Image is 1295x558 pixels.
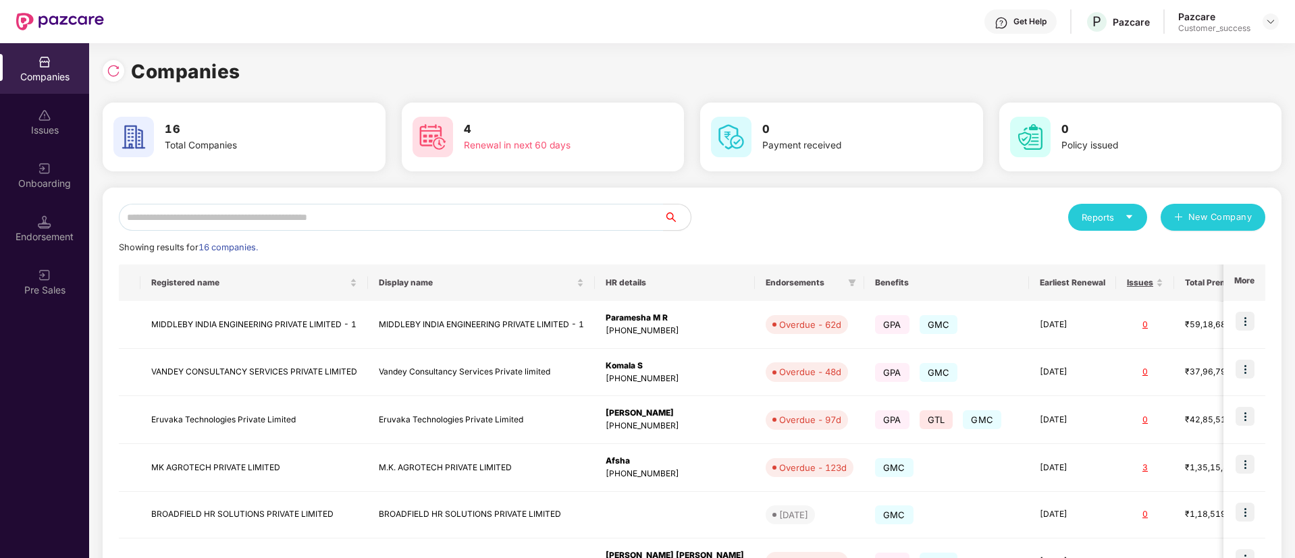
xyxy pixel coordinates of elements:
[1029,492,1116,538] td: [DATE]
[864,264,1029,301] th: Benefits
[131,57,240,86] h1: Companies
[1174,264,1263,301] th: Total Premium
[1174,213,1183,223] span: plus
[920,363,958,382] span: GMC
[779,413,841,426] div: Overdue - 97d
[762,121,932,138] h3: 0
[606,312,744,325] div: Paramesha M R
[1029,444,1116,492] td: [DATE]
[1010,117,1051,157] img: svg+xml;base64,PHN2ZyB4bWxucz0iaHR0cDovL3d3dy53My5vcmcvMjAwMC9zdmciIHdpZHRoPSI2MCIgaGVpZ2h0PSI2MC...
[38,162,51,175] img: svg+xml;base64,PHN2ZyB3aWR0aD0iMjAiIGhlaWdodD0iMjAiIHZpZXdCb3g9IjAgMCAyMCAyMCIgZmlsbD0ibm9uZSIgeG...
[606,455,744,468] div: Afsha
[413,117,453,157] img: svg+xml;base64,PHN2ZyB4bWxucz0iaHR0cDovL3d3dy53My5vcmcvMjAwMC9zdmciIHdpZHRoPSI2MCIgaGVpZ2h0PSI2MC...
[1013,16,1047,27] div: Get Help
[845,275,859,291] span: filter
[113,117,154,157] img: svg+xml;base64,PHN2ZyB4bWxucz0iaHR0cDovL3d3dy53My5vcmcvMjAwMC9zdmciIHdpZHRoPSI2MCIgaGVpZ2h0PSI2MC...
[1161,204,1265,231] button: plusNew Company
[1092,13,1101,30] span: P
[1029,264,1116,301] th: Earliest Renewal
[379,277,574,288] span: Display name
[16,13,104,30] img: New Pazcare Logo
[38,269,51,282] img: svg+xml;base64,PHN2ZyB3aWR0aD0iMjAiIGhlaWdodD0iMjAiIHZpZXdCb3g9IjAgMCAyMCAyMCIgZmlsbD0ibm9uZSIgeG...
[875,363,909,382] span: GPA
[595,264,755,301] th: HR details
[779,365,841,379] div: Overdue - 48d
[368,349,595,397] td: Vandey Consultancy Services Private limited
[140,396,368,444] td: Eruvaka Technologies Private Limited
[368,301,595,349] td: MIDDLEBY INDIA ENGINEERING PRIVATE LIMITED - 1
[368,492,595,538] td: BROADFIELD HR SOLUTIONS PRIVATE LIMITED
[1223,264,1265,301] th: More
[1185,366,1252,379] div: ₹37,96,798.68
[140,264,368,301] th: Registered name
[140,349,368,397] td: VANDEY CONSULTANCY SERVICES PRIVATE LIMITED
[1185,414,1252,426] div: ₹42,85,519.76
[1113,16,1150,28] div: Pazcare
[464,138,634,153] div: Renewal in next 60 days
[1127,318,1163,331] div: 0
[663,204,691,231] button: search
[1029,301,1116,349] td: [DATE]
[711,117,751,157] img: svg+xml;base64,PHN2ZyB4bWxucz0iaHR0cDovL3d3dy53My5vcmcvMjAwMC9zdmciIHdpZHRoPSI2MCIgaGVpZ2h0PSI2MC...
[779,318,841,331] div: Overdue - 62d
[199,242,258,252] span: 16 companies.
[1236,312,1254,331] img: icon
[875,458,914,477] span: GMC
[151,277,347,288] span: Registered name
[963,410,1001,429] span: GMC
[606,360,744,372] div: Komala S
[38,109,51,122] img: svg+xml;base64,PHN2ZyBpZD0iSXNzdWVzX2Rpc2FibGVkIiB4bWxucz0iaHR0cDovL3d3dy53My5vcmcvMjAwMC9zdmciIH...
[368,396,595,444] td: Eruvaka Technologies Private Limited
[38,55,51,69] img: svg+xml;base64,PHN2ZyBpZD0iQ29tcGFuaWVzIiB4bWxucz0iaHR0cDovL3d3dy53My5vcmcvMjAwMC9zdmciIHdpZHRoPS...
[1127,508,1163,521] div: 0
[848,279,856,287] span: filter
[107,64,120,78] img: svg+xml;base64,PHN2ZyBpZD0iUmVsb2FkLTMyeDMyIiB4bWxucz0iaHR0cDovL3d3dy53My5vcmcvMjAwMC9zdmciIHdpZH...
[766,277,843,288] span: Endorsements
[368,444,595,492] td: M.K. AGROTECH PRIVATE LIMITED
[1265,16,1276,27] img: svg+xml;base64,PHN2ZyBpZD0iRHJvcGRvd24tMzJ4MzIiIHhtbG5zPSJodHRwOi8vd3d3LnczLm9yZy8yMDAwL3N2ZyIgd2...
[779,508,808,522] div: [DATE]
[663,212,691,223] span: search
[119,242,258,252] span: Showing results for
[1185,277,1242,288] span: Total Premium
[38,215,51,229] img: svg+xml;base64,PHN2ZyB3aWR0aD0iMTQuNSIgaGVpZ2h0PSIxNC41IiB2aWV3Qm94PSIwIDAgMTYgMTYiIGZpbGw9Im5vbm...
[1185,508,1252,521] div: ₹1,18,519.2
[1127,366,1163,379] div: 0
[920,410,953,429] span: GTL
[1061,121,1232,138] h3: 0
[464,121,634,138] h3: 4
[875,410,909,429] span: GPA
[1236,455,1254,474] img: icon
[606,372,744,385] div: [PHONE_NUMBER]
[1236,503,1254,522] img: icon
[779,461,847,474] div: Overdue - 123d
[875,315,909,334] span: GPA
[762,138,932,153] div: Payment received
[606,468,744,480] div: [PHONE_NUMBER]
[140,301,368,349] td: MIDDLEBY INDIA ENGINEERING PRIVATE LIMITED - 1
[1127,462,1163,474] div: 3
[1178,23,1250,34] div: Customer_success
[165,121,335,138] h3: 16
[920,315,958,334] span: GMC
[1127,277,1153,288] span: Issues
[606,325,744,337] div: [PHONE_NUMBER]
[606,420,744,433] div: [PHONE_NUMBER]
[1127,414,1163,426] div: 0
[1125,213,1134,221] span: caret-down
[140,444,368,492] td: MK AGROTECH PRIVATE LIMITED
[1082,211,1134,224] div: Reports
[368,264,595,301] th: Display name
[1061,138,1232,153] div: Policy issued
[1236,407,1254,426] img: icon
[606,407,744,420] div: [PERSON_NAME]
[1185,462,1252,474] div: ₹1,35,15,875.76
[875,505,914,524] span: GMC
[1029,396,1116,444] td: [DATE]
[1029,349,1116,397] td: [DATE]
[165,138,335,153] div: Total Companies
[1116,264,1174,301] th: Issues
[1178,10,1250,23] div: Pazcare
[140,492,368,538] td: BROADFIELD HR SOLUTIONS PRIVATE LIMITED
[1185,318,1252,331] div: ₹59,18,680.58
